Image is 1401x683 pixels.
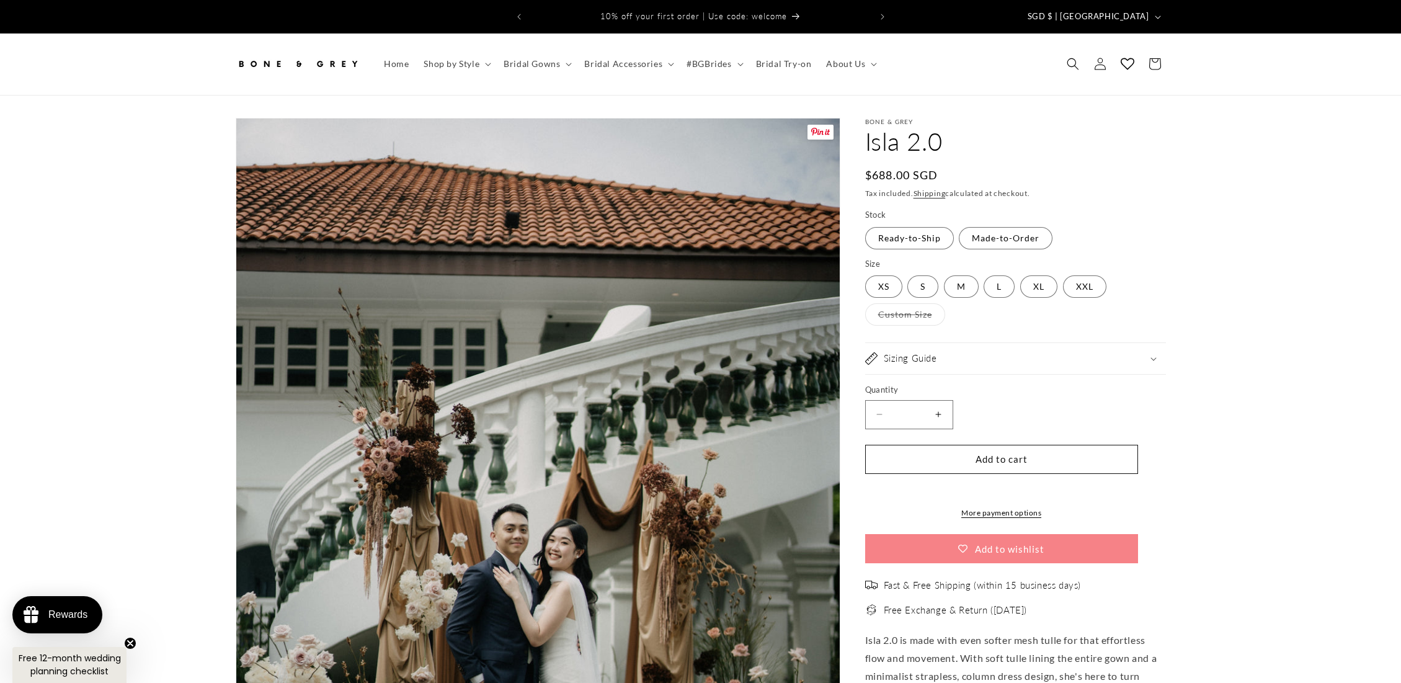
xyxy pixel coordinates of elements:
[865,118,1166,125] p: Bone & Grey
[1059,50,1087,78] summary: Search
[1063,275,1106,298] label: XXL
[865,534,1138,563] button: Add to wishlist
[865,445,1138,474] button: Add to cart
[884,352,937,365] h2: Sizing Guide
[384,58,409,69] span: Home
[865,507,1138,519] a: More payment options
[756,58,812,69] span: Bridal Try-on
[944,275,979,298] label: M
[865,303,945,326] label: Custom Size
[231,46,364,83] a: Bone and Grey Bridal
[687,58,731,69] span: #BGBrides
[496,51,577,77] summary: Bridal Gowns
[504,58,560,69] span: Bridal Gowns
[584,58,662,69] span: Bridal Accessories
[865,604,878,616] img: exchange_2.png
[1028,11,1149,23] span: SGD $ | [GEOGRAPHIC_DATA]
[865,187,1166,200] div: Tax included. calculated at checkout.
[600,11,787,21] span: 10% off your first order | Use code: welcome
[749,51,819,77] a: Bridal Try-on
[1020,275,1057,298] label: XL
[12,647,127,683] div: Free 12-month wedding planning checklistClose teaser
[984,275,1015,298] label: L
[907,275,938,298] label: S
[416,51,496,77] summary: Shop by Style
[577,51,679,77] summary: Bridal Accessories
[124,637,136,650] button: Close teaser
[865,125,1166,158] h1: Isla 2.0
[959,227,1052,249] label: Made-to-Order
[865,275,902,298] label: XS
[679,51,748,77] summary: #BGBrides
[236,50,360,78] img: Bone and Grey Bridal
[865,227,954,249] label: Ready-to-Ship
[865,258,882,270] legend: Size
[865,384,1138,396] label: Quantity
[865,167,938,184] span: $688.00 SGD
[865,209,887,221] legend: Stock
[884,579,1082,592] span: Fast & Free Shipping (within 15 business days)
[819,51,882,77] summary: About Us
[865,343,1166,374] summary: Sizing Guide
[1020,5,1166,29] button: SGD $ | [GEOGRAPHIC_DATA]
[505,5,533,29] button: Previous announcement
[424,58,479,69] span: Shop by Style
[48,609,87,620] div: Rewards
[884,604,1028,617] span: Free Exchange & Return ([DATE])
[19,652,121,677] span: Free 12-month wedding planning checklist
[914,189,946,198] a: Shipping
[826,58,865,69] span: About Us
[869,5,896,29] button: Next announcement
[376,51,416,77] a: Home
